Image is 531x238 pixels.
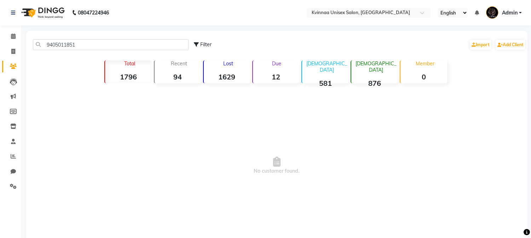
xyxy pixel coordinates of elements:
strong: 0 [400,72,447,81]
a: Add Client [496,40,525,50]
strong: 581 [302,79,348,88]
span: Admin [502,9,518,17]
strong: 1796 [105,72,151,81]
p: Lost [207,60,250,67]
input: Search by Name/Mobile/Email/Code [33,39,189,50]
img: Admin [486,6,498,19]
p: Member [403,60,447,67]
p: [DEMOGRAPHIC_DATA] [354,60,398,73]
span: Filter [200,41,212,48]
strong: 94 [155,72,201,81]
strong: 876 [351,79,398,88]
strong: 1629 [204,72,250,81]
b: 08047224946 [78,3,109,23]
a: Import [470,40,491,50]
p: Recent [157,60,201,67]
img: logo [18,3,67,23]
p: Total [108,60,151,67]
p: Due [254,60,299,67]
strong: 12 [253,72,299,81]
p: [DEMOGRAPHIC_DATA] [305,60,348,73]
